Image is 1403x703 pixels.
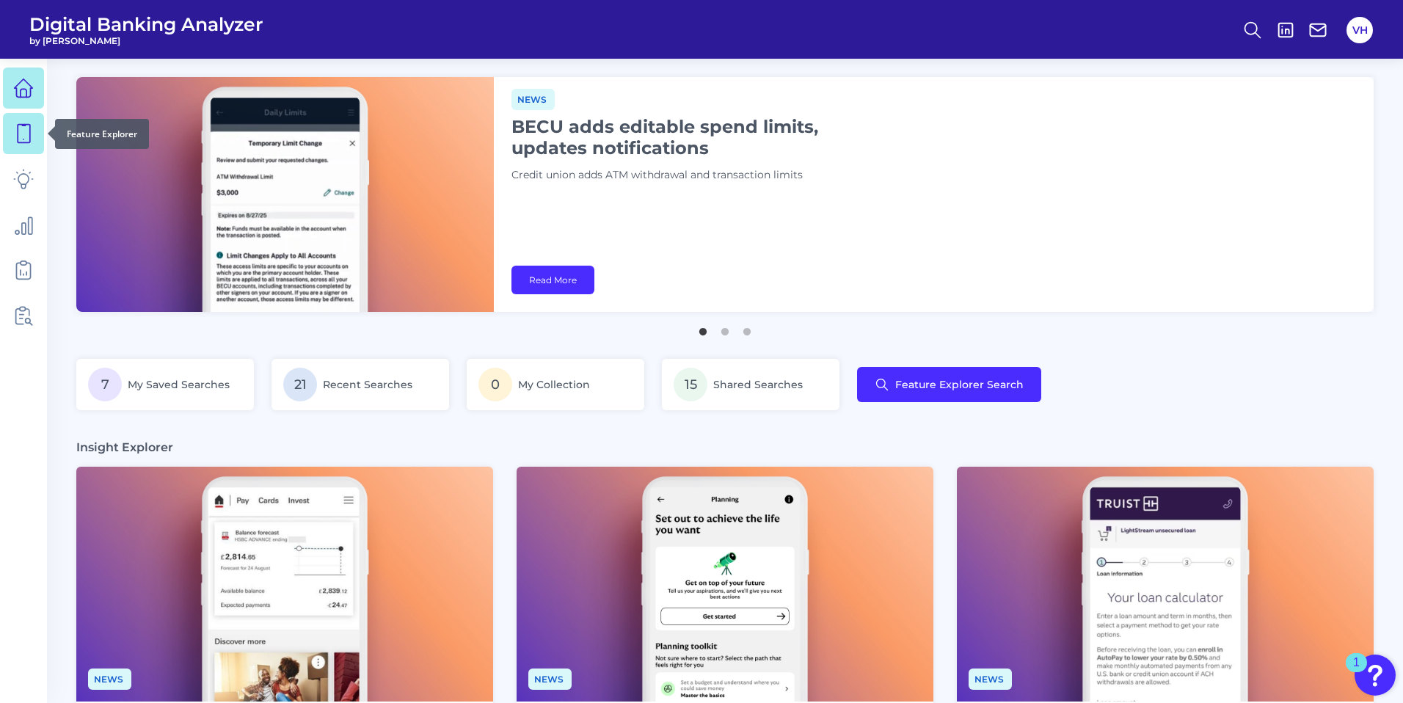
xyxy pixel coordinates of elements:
a: News [969,671,1012,685]
span: News [88,669,131,690]
button: VH [1346,17,1373,43]
div: 1 [1353,663,1360,682]
img: News - Phone (3).png [957,467,1374,702]
a: News [88,671,131,685]
span: 7 [88,368,122,401]
span: News [528,669,572,690]
button: 1 [696,321,710,335]
a: 15Shared Searches [662,359,839,410]
button: Feature Explorer Search [857,367,1041,402]
a: 21Recent Searches [272,359,449,410]
span: 15 [674,368,707,401]
span: News [969,669,1012,690]
h3: Insight Explorer [76,440,173,455]
span: My Collection [518,378,590,391]
a: News [511,92,555,106]
span: Feature Explorer Search [895,379,1024,390]
span: My Saved Searches [128,378,230,391]
span: Recent Searches [323,378,412,391]
img: News - Phone (4).png [517,467,933,702]
div: Feature Explorer [55,119,149,149]
button: 3 [740,321,754,335]
span: Digital Banking Analyzer [29,13,263,35]
a: 7My Saved Searches [76,359,254,410]
span: 21 [283,368,317,401]
span: News [511,89,555,110]
a: News [528,671,572,685]
a: 0My Collection [467,359,644,410]
a: Read More [511,266,594,294]
img: bannerImg [76,77,494,312]
span: Shared Searches [713,378,803,391]
img: News - Phone.png [76,467,493,702]
span: 0 [478,368,512,401]
h1: BECU adds editable spend limits, updates notifications [511,116,878,159]
button: 2 [718,321,732,335]
p: Credit union adds ATM withdrawal and transaction limits [511,167,878,183]
button: Open Resource Center, 1 new notification [1355,655,1396,696]
span: by [PERSON_NAME] [29,35,263,46]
